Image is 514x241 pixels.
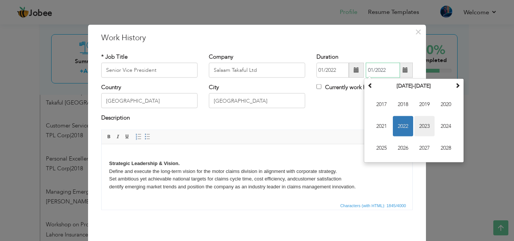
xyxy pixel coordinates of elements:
[316,53,338,61] label: Duration
[114,132,122,141] a: Italic
[375,80,453,92] th: Select Decade
[101,53,128,61] label: * Job Title
[436,94,456,115] span: 2020
[339,202,408,209] div: Statistics
[8,55,89,61] strong: Executive Oversight of Operations.
[209,53,233,61] label: Company
[143,132,152,141] a: Insert/Remove Bulleted List
[455,83,460,88] span: Next Decade
[339,202,408,209] span: Characters (with HTML): 1845/4000
[316,63,349,78] input: From
[412,26,424,38] button: Close
[414,94,435,115] span: 2019
[101,83,121,91] label: Country
[123,132,131,141] a: Underline
[209,83,219,91] label: City
[393,94,413,115] span: 2018
[415,25,421,38] span: ×
[316,83,374,91] label: Currently work here
[134,132,143,141] a: Insert/Remove Numbered List
[436,116,456,136] span: 2024
[102,144,412,200] iframe: Rich Text Editor, workEditor
[371,138,392,158] span: 2025
[368,83,373,88] span: Previous Decade
[316,84,321,89] input: Currently work here
[414,138,435,158] span: 2027
[105,132,113,141] a: Bold
[366,63,400,78] input: Present
[371,116,392,136] span: 2021
[436,138,456,158] span: 2028
[393,138,413,158] span: 2026
[8,16,78,22] strong: Strategic Leadership & Vision.
[414,116,435,136] span: 2023
[393,116,413,136] span: 2022
[101,32,413,43] h3: Work History
[101,114,130,122] label: Description
[371,94,392,115] span: 2017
